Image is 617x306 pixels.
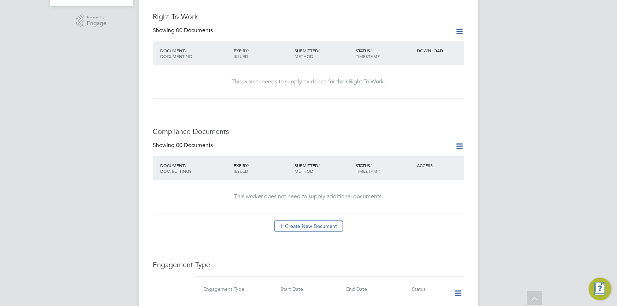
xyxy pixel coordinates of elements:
span: Powered by [87,14,106,20]
div: STATUS [354,159,415,177]
span: METHOD [295,53,314,59]
span: / [185,163,187,168]
div: DOWNLOAD [415,44,464,57]
span: / [185,48,187,53]
span: / [319,163,320,168]
div: Showing [153,27,215,34]
div: - [280,292,346,299]
label: Start Date [280,286,303,292]
span: METHOD [295,168,314,174]
span: 00 Documents [176,142,213,149]
h3: Compliance Documents [153,127,464,136]
a: Powered byEngage [76,14,106,28]
span: / [370,48,372,53]
div: STATUS [354,44,415,63]
div: EXPIRY [232,44,293,63]
span: ISSUED [234,53,248,59]
span: 00 Documents [176,27,213,34]
div: Showing [153,142,215,149]
div: - [346,292,412,299]
span: DOC. SETTINGS [161,168,192,174]
span: Engage [87,20,106,27]
span: / [319,48,320,53]
label: Engagement Type [204,286,245,292]
button: Engage Resource Center [589,278,611,300]
span: / [248,48,249,53]
label: Status [412,286,426,292]
div: This worker does not need to supply additional documents. [160,193,457,200]
div: DOCUMENT [159,159,232,177]
span: ISSUED [234,168,248,174]
div: DOCUMENT [159,44,232,63]
button: Create New Document [274,220,343,232]
div: - [412,292,445,299]
div: This worker needs to supply evidence for their Right To Work. [160,78,457,86]
span: / [248,163,249,168]
span: TIMESTAMP [356,53,380,59]
span: TIMESTAMP [356,168,380,174]
span: DOCUMENT NO. [161,53,194,59]
div: - [204,292,269,299]
div: SUBMITTED [293,44,354,63]
div: EXPIRY [232,159,293,177]
div: ACCESS [415,159,464,172]
h3: Engagement Type [153,260,464,269]
span: / [370,163,372,168]
label: End Date [346,286,367,292]
h3: Right To Work [153,12,464,21]
div: SUBMITTED [293,159,354,177]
